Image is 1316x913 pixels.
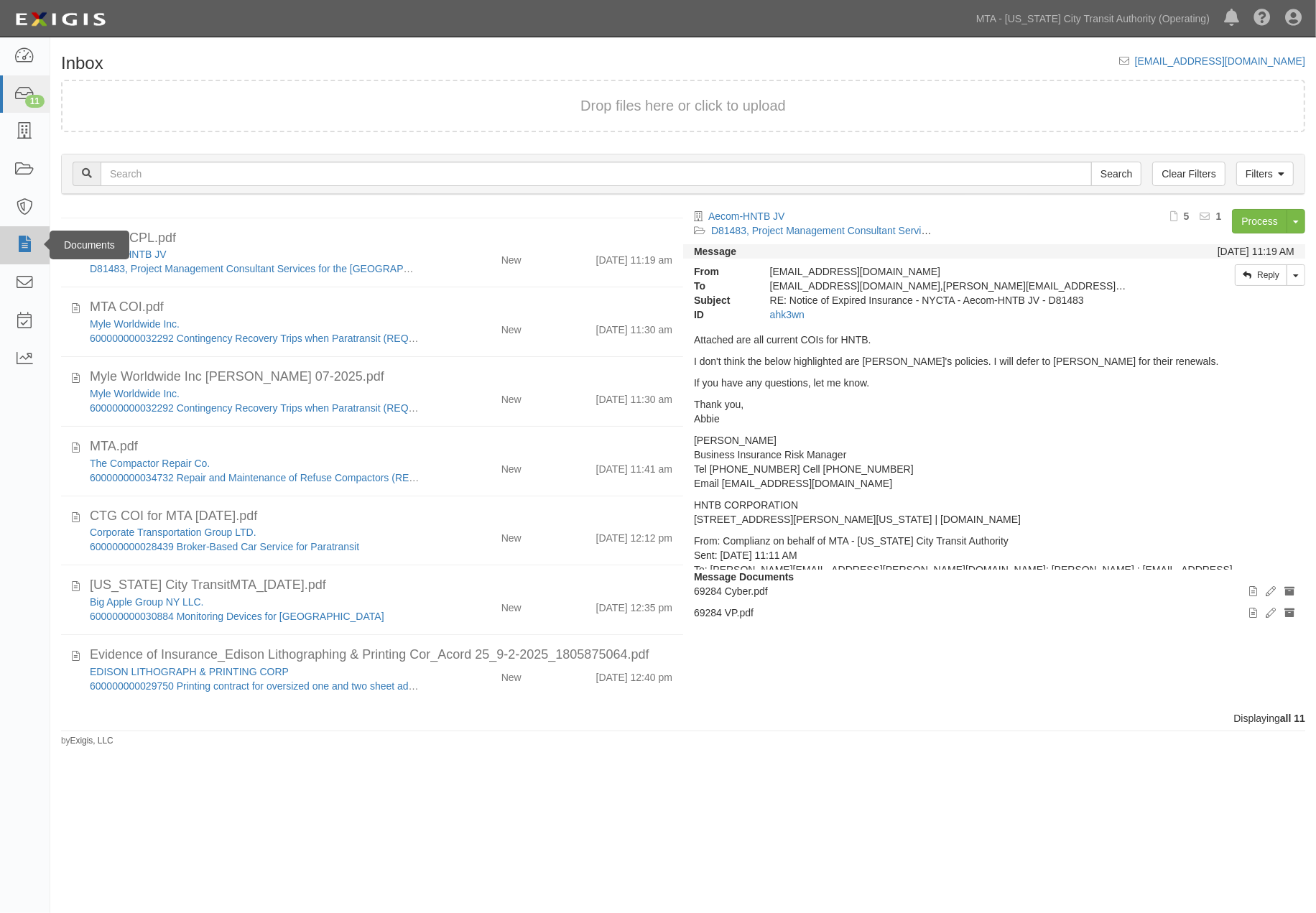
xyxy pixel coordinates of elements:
[694,376,1294,390] p: If you have any questions, let me know.
[501,595,522,615] div: New
[501,386,522,407] div: New
[969,4,1217,33] a: MTA - [US_STATE] City Transit Authority (Operating)
[90,261,421,276] div: D81483, Project Management Consultant Services for the Second Avenue Subway Phase 2 Project
[90,541,359,552] a: 600000000028439 Broker-Based Car Service for Paratransit
[90,247,421,261] div: Aecom-HNTB JV
[90,388,180,399] a: Myle Worldwide Inc.
[1184,210,1190,222] b: 5
[90,331,421,346] div: 600000000032292 Contingency Recovery Trips when Paratransit (REQ No. 0000095442)
[759,279,1139,293] div: agreement-vhwr33@mtato.complianz.com,Sally.Buxman@aecom.com,kcasu@lockton.com
[1254,10,1271,27] i: Help Center - Complianz
[90,298,672,317] div: MTA COI.pdf
[70,736,113,746] a: Exigis, LLC
[90,386,421,401] div: Myle Worldwide Inc.
[1249,587,1257,597] i: View
[694,333,1294,347] p: Attached are all current COIs for HNTB.
[90,318,180,330] a: Myle Worldwide Inc.
[1236,162,1294,186] a: Filters
[61,735,113,747] small: by
[1266,587,1276,597] i: Edit document
[501,317,522,337] div: New
[694,606,1294,620] p: 69284 VP.pdf
[25,95,45,108] div: 11
[694,498,1294,527] p: HNTB CORPORATION [STREET_ADDRESS][PERSON_NAME][US_STATE] | [DOMAIN_NAME]
[90,507,672,526] div: CTG COI for MTA Sept 2 2025.pdf
[596,525,672,545] div: [DATE] 12:12 pm
[90,596,204,608] a: Big Apple Group NY LLC.
[90,664,421,679] div: EDISON LITHOGRAPH & PRINTING CORP
[694,433,1294,491] p: [PERSON_NAME] Business Insurance Risk Manager Tel [PHONE_NUMBER] Cell [PHONE_NUMBER] Email [EMAIL...
[90,471,421,485] div: 600000000034732 Repair and Maintenance of Refuse Compactors (REQ No. 0000121014)
[596,664,672,685] div: [DATE] 12:40 pm
[708,210,785,222] a: Aecom-HNTB JV
[90,368,672,386] div: Myle Worldwide Inc PL Binder 07-2025.pdf
[11,6,110,32] img: Logo
[694,584,1294,598] p: 69284 Cyber.pdf
[1284,608,1294,618] i: Archive document
[61,54,103,73] h1: Inbox
[90,401,421,415] div: 600000000032292 Contingency Recovery Trips when Paratransit (REQ No. 0000095442)
[90,229,672,248] div: 69284 CPL.pdf
[90,666,289,677] a: EDISON LITHOGRAPH & PRINTING CORP
[1218,244,1294,259] div: [DATE] 11:19 AM
[90,458,210,469] a: The Compactor Repair Co.
[1232,209,1287,233] a: Process
[1280,713,1305,724] b: all 11
[683,293,759,307] strong: Subject
[1135,55,1305,67] a: [EMAIL_ADDRESS][DOMAIN_NAME]
[90,527,256,538] a: Corporate Transportation Group LTD.
[90,456,421,471] div: The Compactor Repair Co.
[90,646,672,664] div: Evidence of Insurance_Edison Lithographing & Printing Cor_Acord 25_9-2-2025_1805875064.pdf
[101,162,1092,186] input: Search
[90,609,421,624] div: 600000000030884 Monitoring Devices for Essex St. Tunnel
[1091,162,1141,186] input: Search
[90,679,421,693] div: 600000000029750 Printing contract for oversized one and two sheet advertising posters & car cards
[1249,608,1257,618] i: View
[759,264,1139,279] div: [EMAIL_ADDRESS][DOMAIN_NAME]
[90,317,421,331] div: Myle Worldwide Inc.
[90,402,489,414] a: 600000000032292 Contingency Recovery Trips when Paratransit (REQ No. 0000095442)
[90,249,167,260] a: Aecom-HNTB JV
[90,611,384,622] a: 600000000030884 Monitoring Devices for [GEOGRAPHIC_DATA]
[90,472,497,483] a: 600000000034732 Repair and Maintenance of Refuse Compactors (REQ No. 0000121014)
[50,711,1316,726] div: Displaying
[501,664,522,685] div: New
[596,595,672,615] div: [DATE] 12:35 pm
[90,576,672,595] div: New York City TransitMTA_9-2-2025.pdf
[90,680,535,692] a: 600000000029750 Printing contract for oversized one and two sheet advertising posters & car cards
[501,525,522,545] div: New
[1284,587,1294,597] i: Archive document
[694,246,736,257] strong: Message
[596,456,672,476] div: [DATE] 11:41 am
[759,293,1139,307] div: RE: Notice of Expired Insurance - NYCTA - Aecom-HNTB JV - D81483
[770,309,805,320] a: ahk3wn
[1266,608,1276,618] i: Edit document
[694,534,1294,634] p: From: Complianz on behalf of MTA - [US_STATE] City Transit Authority Sent: [DATE] 11:11 AM To: [P...
[694,354,1294,369] p: I don't think the below highlighted are [PERSON_NAME]'s policies. I will defer to [PERSON_NAME] f...
[501,247,522,267] div: New
[90,525,421,539] div: Corporate Transportation Group LTD.
[711,225,1149,236] a: D81483, Project Management Consultant Services for the [GEOGRAPHIC_DATA] Phase 2 Project
[683,307,759,322] strong: ID
[1235,264,1287,286] a: Reply
[683,279,759,293] strong: To
[50,231,129,259] div: Documents
[1152,162,1225,186] a: Clear Filters
[596,317,672,337] div: [DATE] 11:30 am
[90,595,421,609] div: Big Apple Group NY LLC.
[90,437,672,456] div: MTA.pdf
[90,539,421,554] div: 600000000028439 Broker-Based Car Service for Paratransit
[90,333,489,344] a: 600000000032292 Contingency Recovery Trips when Paratransit (REQ No. 0000095442)
[501,456,522,476] div: New
[683,264,759,279] strong: From
[1216,210,1222,222] b: 1
[694,397,1294,426] p: Thank you, Abbie
[90,263,528,274] a: D81483, Project Management Consultant Services for the [GEOGRAPHIC_DATA] Phase 2 Project
[596,247,672,267] div: [DATE] 11:19 am
[596,386,672,407] div: [DATE] 11:30 am
[580,98,786,113] span: Drop files here or click to upload
[694,571,794,583] strong: Message Documents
